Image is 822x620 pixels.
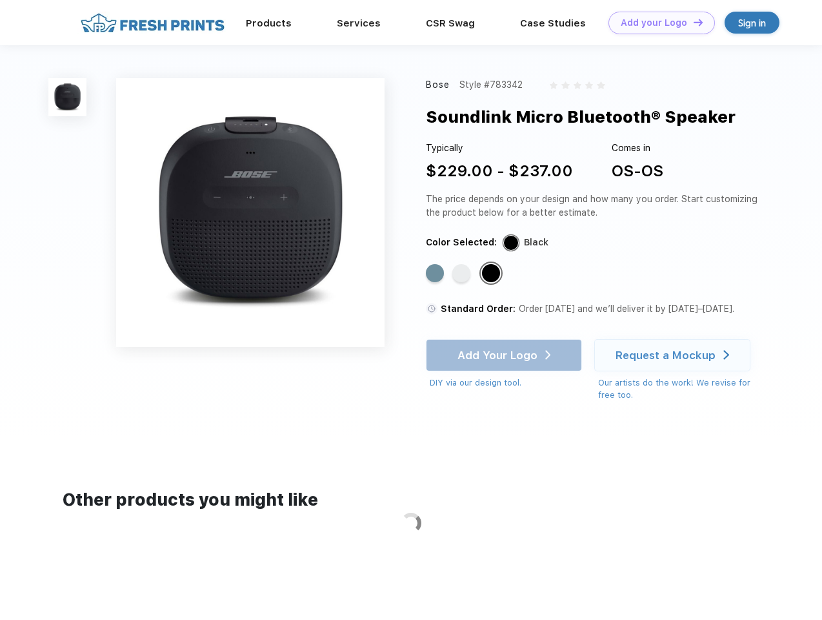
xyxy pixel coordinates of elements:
[426,141,573,155] div: Typically
[550,81,557,89] img: gray_star.svg
[77,12,228,34] img: fo%20logo%202.webp
[426,160,573,183] div: $229.00 - $237.00
[459,78,523,92] div: Style #783342
[621,17,687,28] div: Add your Logo
[694,19,703,26] img: DT
[612,160,663,183] div: OS-OS
[585,81,593,89] img: gray_star.svg
[612,141,663,155] div: Comes in
[426,17,475,29] a: CSR Swag
[452,264,470,282] div: White Smoke
[616,349,716,362] div: Request a Mockup
[48,78,86,116] img: func=resize&h=100
[63,488,759,513] div: Other products you might like
[246,17,292,29] a: Products
[597,81,605,89] img: gray_star.svg
[561,81,569,89] img: gray_star.svg
[426,105,736,129] div: Soundlink Micro Bluetooth® Speaker
[441,304,516,314] span: Standard Order:
[337,17,381,29] a: Services
[116,78,385,347] img: func=resize&h=640
[482,264,500,282] div: Black
[426,264,444,282] div: Stone Blue
[426,78,450,92] div: Bose
[524,236,548,249] div: Black
[426,236,497,249] div: Color Selected:
[426,192,763,220] div: The price depends on your design and how many you order. Start customizing the product below for ...
[738,15,766,30] div: Sign in
[723,350,729,360] img: white arrow
[430,377,582,389] div: DIY via our design tool.
[426,303,437,315] img: standard order
[725,12,779,34] a: Sign in
[598,377,763,402] div: Our artists do the work! We revise for free too.
[574,81,581,89] img: gray_star.svg
[519,304,734,314] span: Order [DATE] and we’ll deliver it by [DATE]–[DATE].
